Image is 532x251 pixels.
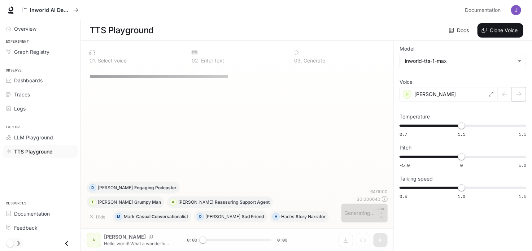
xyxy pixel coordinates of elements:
[3,145,78,158] a: TTS Playground
[205,215,240,219] p: [PERSON_NAME]
[136,215,188,219] p: Casual Conversationalist
[400,162,410,168] span: -5.0
[465,6,501,15] span: Documentation
[14,224,38,231] span: Feedback
[400,114,430,119] p: Temperature
[458,193,465,199] span: 1.0
[242,215,264,219] p: Sad Friend
[98,186,133,190] p: [PERSON_NAME]
[460,162,463,168] span: 0
[3,88,78,101] a: Traces
[167,196,273,208] button: A[PERSON_NAME]Reassuring Support Agent
[294,58,302,63] p: 0 3 .
[511,5,521,15] img: User avatar
[200,58,224,63] p: Enter text
[3,22,78,35] a: Overview
[197,211,204,222] div: O
[90,182,96,194] div: D
[14,210,50,217] span: Documentation
[3,102,78,115] a: Logs
[134,200,161,204] p: Grumpy Man
[215,200,270,204] p: Reassuring Support Agent
[370,189,388,195] p: 64 / 1000
[296,215,326,219] p: Story Narrator
[509,3,523,17] button: User avatar
[87,211,110,222] button: Hide
[302,58,325,63] p: Generate
[134,186,176,190] p: Engaging Podcaster
[96,58,127,63] p: Select voice
[14,148,53,155] span: TTS Playground
[448,23,472,38] a: Docs
[3,221,78,234] a: Feedback
[90,58,96,63] p: 0 1 .
[458,131,465,137] span: 1.1
[273,211,279,222] div: H
[357,196,380,202] p: $ 0.000640
[3,131,78,144] a: LLM Playground
[400,131,407,137] span: 0.7
[400,79,413,85] p: Voice
[14,48,49,56] span: Graph Registry
[478,23,523,38] button: Clone Voice
[6,239,14,247] span: Dark mode toggle
[400,176,433,181] p: Talking speed
[462,3,506,17] a: Documentation
[281,215,294,219] p: Hades
[519,193,526,199] span: 1.5
[14,25,36,33] span: Overview
[58,236,75,251] button: Close drawer
[124,215,135,219] p: Mark
[14,77,43,84] span: Dashboards
[14,134,53,141] span: LLM Playground
[400,46,414,51] p: Model
[113,211,191,222] button: MMarkCasual Conversationalist
[19,3,82,17] button: All workspaces
[178,200,213,204] p: [PERSON_NAME]
[90,196,96,208] div: T
[87,196,164,208] button: T[PERSON_NAME]Grumpy Man
[87,182,180,194] button: D[PERSON_NAME]Engaging Podcaster
[3,74,78,87] a: Dashboards
[270,211,329,222] button: HHadesStory Narrator
[414,91,456,98] p: [PERSON_NAME]
[192,58,200,63] p: 0 2 .
[14,105,26,112] span: Logs
[405,57,514,65] div: inworld-tts-1-max
[400,193,407,199] span: 0.5
[400,145,411,150] p: Pitch
[14,91,30,98] span: Traces
[519,131,526,137] span: 1.5
[519,162,526,168] span: 5.0
[115,211,122,222] div: M
[90,23,154,38] h1: TTS Playground
[3,46,78,58] a: Graph Registry
[98,200,133,204] p: [PERSON_NAME]
[400,54,526,68] div: inworld-tts-1-max
[30,7,70,13] p: Inworld AI Demos
[3,207,78,220] a: Documentation
[170,196,176,208] div: A
[194,211,267,222] button: O[PERSON_NAME]Sad Friend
